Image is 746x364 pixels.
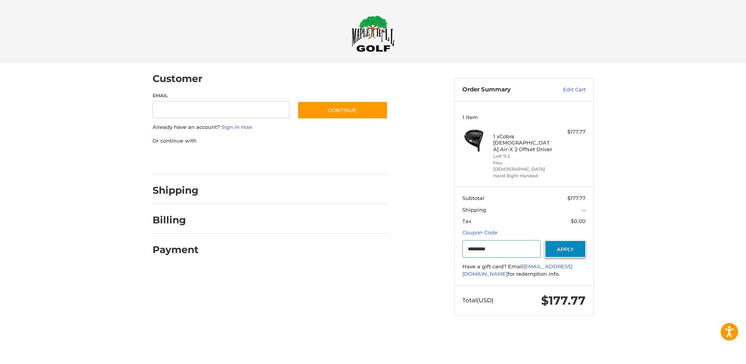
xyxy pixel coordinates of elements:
img: Maple Hill Golf [352,15,394,52]
span: Total (USD) [462,296,494,304]
span: Shipping [462,207,486,213]
button: Continue [297,101,388,119]
li: Hand Right-Handed [493,173,553,179]
h4: 1 x Cobra [DEMOGRAPHIC_DATA] Air-X 2 Offset Driver [493,133,553,152]
a: Edit Cart [546,86,586,94]
span: Subtotal [462,195,484,201]
h2: Payment [153,244,199,256]
h3: 1 Item [462,114,586,120]
h2: Shipping [153,184,199,196]
li: Loft 11.5 [493,153,553,160]
span: $0.00 [571,218,586,224]
iframe: PayPal-paypal [150,152,208,166]
iframe: PayPal-paylater [216,152,275,166]
p: Already have an account? [153,123,388,131]
span: $177.77 [541,293,586,308]
input: Gift Certificate or Coupon Code [462,240,541,258]
a: Coupon Code [462,229,497,236]
label: Email [153,92,290,99]
h2: Billing [153,214,198,226]
li: Flex [DEMOGRAPHIC_DATA] [493,160,553,173]
span: Tax [462,218,471,224]
p: Or continue with [153,137,388,145]
button: Apply [545,240,586,258]
h2: Customer [153,73,202,85]
h3: Order Summary [462,86,546,94]
div: Have a gift card? Email for redemption info. [462,263,586,278]
iframe: PayPal-venmo [282,152,341,166]
span: -- [582,207,586,213]
span: $177.77 [567,195,586,201]
div: $177.77 [555,128,586,136]
a: Sign in now [221,124,252,130]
